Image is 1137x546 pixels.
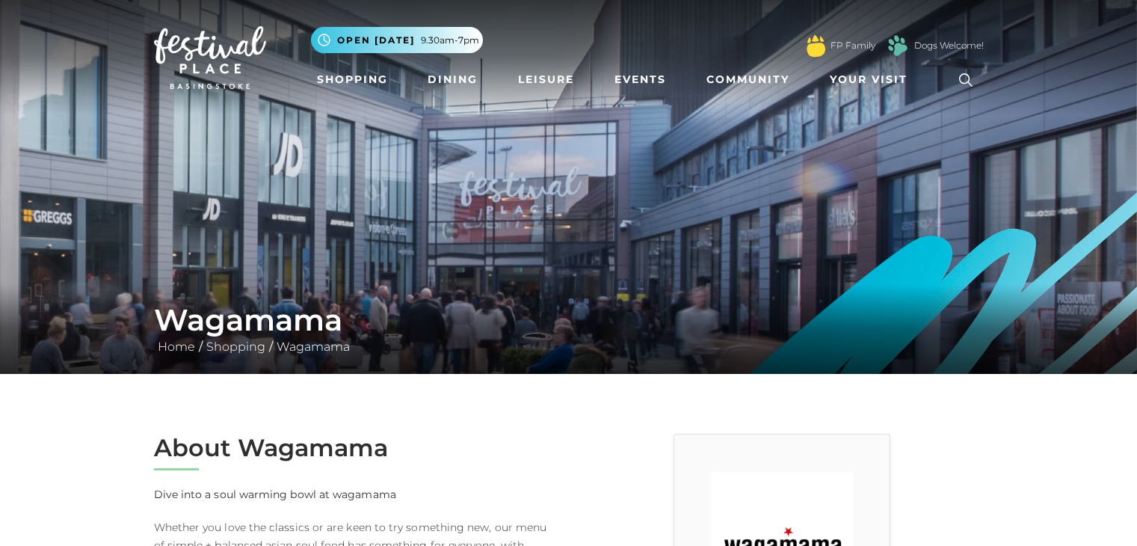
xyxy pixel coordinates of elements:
[830,72,908,88] span: Your Visit
[421,34,479,47] span: 9.30am-7pm
[914,39,984,52] a: Dogs Welcome!
[154,26,266,89] img: Festival Place Logo
[337,34,415,47] span: Open [DATE]
[608,66,672,93] a: Events
[311,27,483,53] button: Open [DATE] 9.30am-7pm
[311,66,394,93] a: Shopping
[273,340,354,354] a: Wagamama
[700,66,795,93] a: Community
[154,488,396,501] strong: Dive into a soul warming bowl at wagamama
[831,39,875,52] a: FP Family
[512,66,580,93] a: Leisure
[154,340,199,354] a: Home
[143,302,995,356] div: / /
[422,66,484,93] a: Dining
[154,302,984,338] h1: Wagamama
[824,66,921,93] a: Your Visit
[154,434,558,462] h2: About Wagamama
[203,340,269,354] a: Shopping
